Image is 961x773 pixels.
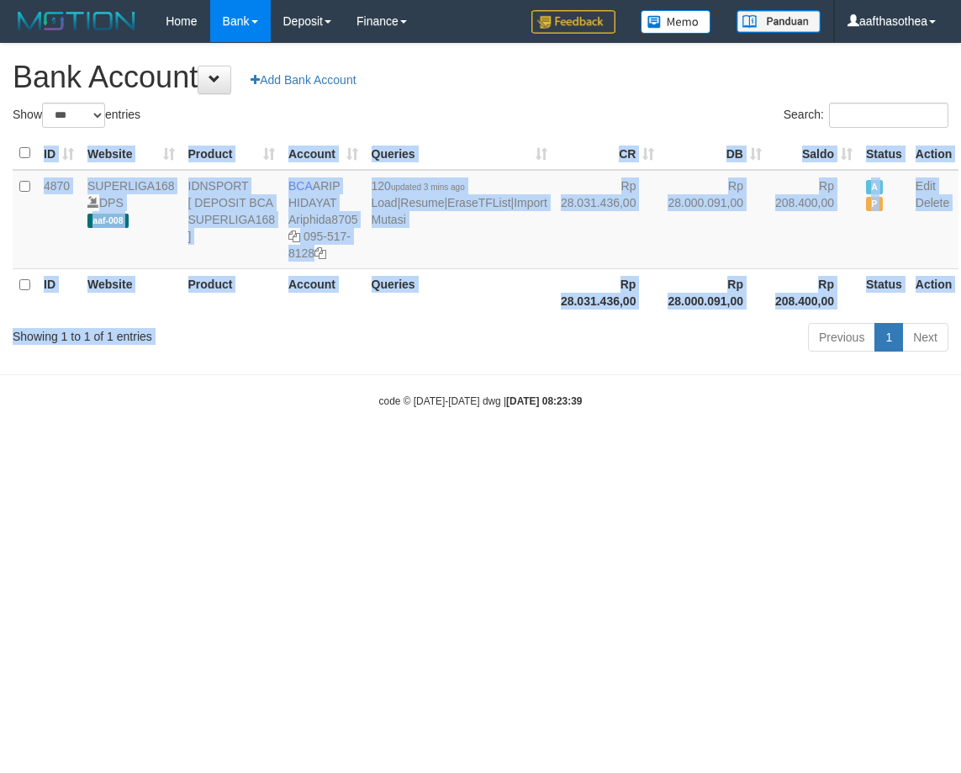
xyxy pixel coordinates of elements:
[391,183,465,192] span: updated 3 mins ago
[365,268,554,316] th: Queries
[829,103,948,128] input: Search:
[37,137,81,170] th: ID: activate to sort column ascending
[379,395,583,407] small: code © [DATE]-[DATE] dwg |
[13,61,948,94] h1: Bank Account
[916,179,936,193] a: Edit
[372,179,547,226] span: | | |
[902,323,948,352] a: Next
[447,196,510,209] a: EraseTFList
[866,180,883,194] span: Active
[768,137,859,170] th: Saldo: activate to sort column ascending
[784,103,948,128] label: Search:
[372,179,465,193] span: 120
[866,197,883,211] span: Paused
[87,179,175,193] a: SUPERLIGA168
[554,137,662,170] th: CR: activate to sort column ascending
[737,10,821,33] img: panduan.png
[531,10,615,34] img: Feedback.jpg
[641,10,711,34] img: Button%20Memo.svg
[81,170,182,269] td: DPS
[506,395,582,407] strong: [DATE] 08:23:39
[288,213,358,226] a: Ariphida8705
[768,268,859,316] th: Rp 208.400,00
[282,170,365,269] td: ARIP HIDAYAT 095-517-8128
[13,321,388,345] div: Showing 1 to 1 of 1 entries
[81,268,182,316] th: Website
[282,268,365,316] th: Account
[874,323,903,352] a: 1
[13,103,140,128] label: Show entries
[288,230,300,243] a: Copy Ariphida8705 to clipboard
[661,268,768,316] th: Rp 28.000.091,00
[182,268,282,316] th: Product
[661,170,768,269] td: Rp 28.000.091,00
[37,170,81,269] td: 4870
[400,196,444,209] a: Resume
[240,66,367,94] a: Add Bank Account
[554,268,662,316] th: Rp 28.031.436,00
[808,323,875,352] a: Previous
[909,268,959,316] th: Action
[859,268,909,316] th: Status
[768,170,859,269] td: Rp 208.400,00
[13,8,140,34] img: MOTION_logo.png
[372,196,398,209] a: Load
[554,170,662,269] td: Rp 28.031.436,00
[314,246,326,260] a: Copy 0955178128 to clipboard
[81,137,182,170] th: Website: activate to sort column ascending
[37,268,81,316] th: ID
[42,103,105,128] select: Showentries
[182,170,282,269] td: IDNSPORT [ DEPOSIT BCA SUPERLIGA168 ]
[661,137,768,170] th: DB: activate to sort column ascending
[87,214,129,228] span: aaf-008
[372,196,547,226] a: Import Mutasi
[288,179,313,193] span: BCA
[916,196,949,209] a: Delete
[909,137,959,170] th: Action
[282,137,365,170] th: Account: activate to sort column ascending
[182,137,282,170] th: Product: activate to sort column ascending
[365,137,554,170] th: Queries: activate to sort column ascending
[859,137,909,170] th: Status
